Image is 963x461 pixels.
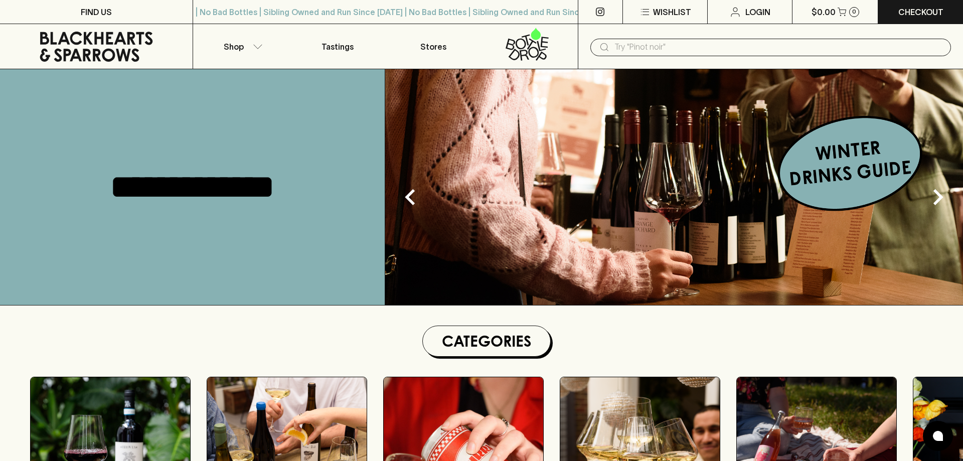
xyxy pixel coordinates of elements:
p: Login [745,6,770,18]
button: Previous [390,177,430,217]
p: FIND US [81,6,112,18]
p: Shop [224,41,244,53]
input: Try "Pinot noir" [614,39,943,55]
button: Next [918,177,958,217]
p: Checkout [898,6,943,18]
img: bubble-icon [933,431,943,441]
img: optimise [385,69,963,305]
p: 0 [852,9,856,15]
button: Shop [193,24,289,69]
a: Tastings [289,24,386,69]
p: Stores [420,41,446,53]
p: $0.00 [812,6,836,18]
a: Stores [386,24,482,69]
p: Wishlist [653,6,691,18]
p: Tastings [322,41,354,53]
h1: Categories [427,330,546,352]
